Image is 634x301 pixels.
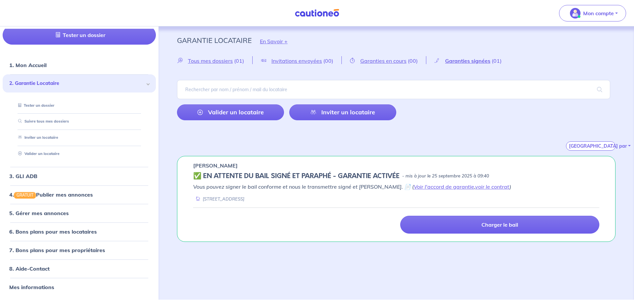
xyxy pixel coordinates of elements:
a: Invitations envoyées(00) [253,57,341,64]
a: Tester un dossier [3,25,156,45]
a: Garanties signées(01) [426,57,510,64]
a: voir le contrat [475,183,510,190]
p: [PERSON_NAME] [193,162,238,169]
span: Garanties signées [445,57,490,64]
span: (00) [323,57,333,64]
span: (01) [492,57,502,64]
a: 8. Aide-Contact [9,265,50,272]
a: 1. Mon Accueil [9,62,47,68]
span: (00) [408,57,418,64]
a: 4.GRATUITPublier mes annonces [9,191,93,198]
a: Inviter un locataire [16,135,58,140]
p: Charger le bail [481,221,518,228]
a: Suivre tous mes dossiers [16,119,69,124]
em: Vous pouvez signer le bail conforme et nous le transmettre signé et [PERSON_NAME]. 📄 ( , ) [193,183,511,190]
div: 6. Bons plans pour mes locataires [3,225,156,238]
div: [STREET_ADDRESS] [193,196,244,202]
div: 4.GRATUITPublier mes annonces [3,188,156,201]
p: Mon compte [583,9,614,17]
span: (01) [234,57,244,64]
button: En Savoir + [252,32,296,51]
a: Valider un locataire [177,104,284,120]
button: illu_account_valid_menu.svgMon compte [559,5,626,21]
a: 3. GLI ADB [9,173,37,179]
img: illu_account_valid_menu.svg [570,8,581,19]
a: 5. Gérer mes annonces [9,210,69,216]
a: Tester un dossier [16,103,54,108]
h5: ✅️️️ EN ATTENTE DU BAIL SIGNÉ ET PARAPHÉ - GARANTIE ACTIVÉE [193,172,400,180]
div: state: CONTRACT-SIGNED, Context: FINISHED,IS-GL-CAUTION [193,172,599,180]
a: Voir l'accord de garantie [414,183,474,190]
div: 3. GLI ADB [3,169,156,183]
img: Cautioneo [292,9,342,17]
input: Rechercher par nom / prénom / mail du locataire [177,80,610,99]
span: Tous mes dossiers [188,57,233,64]
span: Garanties en cours [360,57,406,64]
a: Charger le bail [400,216,599,234]
span: Invitations envoyées [271,57,322,64]
div: 7. Bons plans pour mes propriétaires [3,244,156,257]
div: 5. Gérer mes annonces [3,207,156,220]
a: Inviter un locataire [289,104,396,120]
div: Valider un locataire [11,148,148,159]
a: Garanties en cours(00) [342,57,426,64]
button: [GEOGRAPHIC_DATA] par [566,141,616,151]
div: Mes informations [3,281,156,294]
a: 6. Bons plans pour mes locataires [9,228,97,235]
a: Tous mes dossiers(01) [177,57,252,64]
div: 1. Mon Accueil [3,58,156,72]
a: Valider un locataire [16,151,59,156]
p: Garantie Locataire [177,34,252,46]
p: - mis à jour le 25 septembre 2025 à 09:40 [402,173,489,179]
span: 2. Garantie Locataire [9,80,144,87]
div: 8. Aide-Contact [3,262,156,275]
a: Mes informations [9,284,54,290]
div: 2. Garantie Locataire [3,74,156,93]
div: Suivre tous mes dossiers [11,116,148,127]
a: 7. Bons plans pour mes propriétaires [9,247,105,253]
span: search [589,80,610,99]
div: Tester un dossier [11,100,148,111]
div: Inviter un locataire [11,132,148,143]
